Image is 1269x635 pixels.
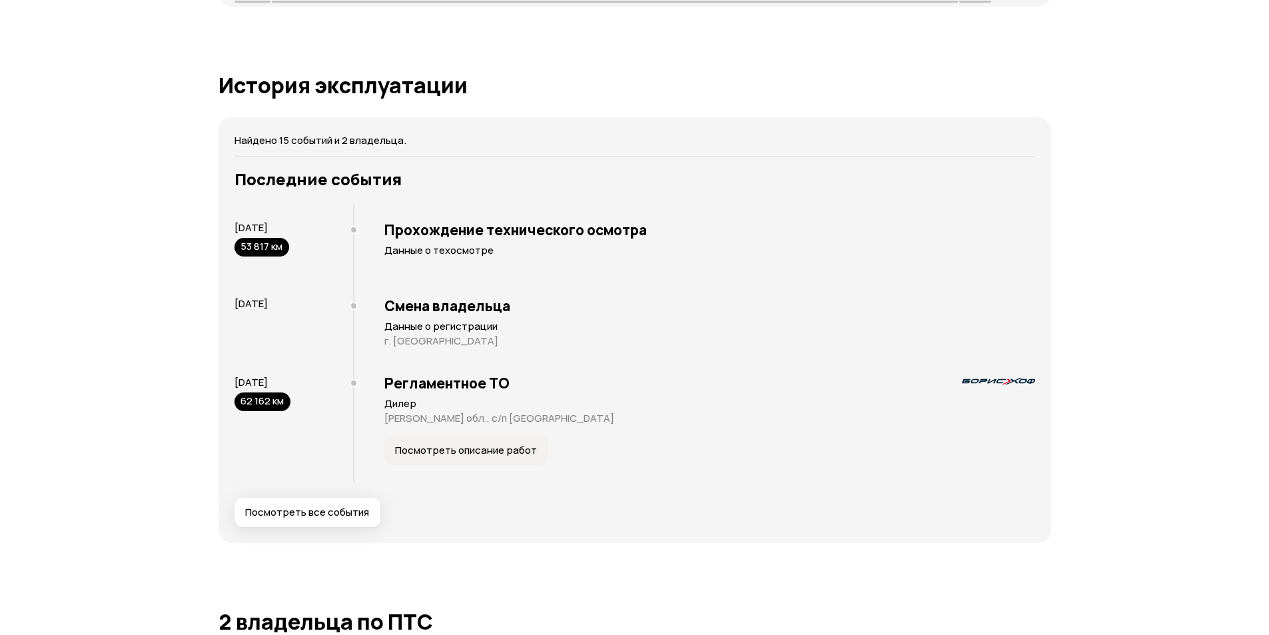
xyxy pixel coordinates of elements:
h3: Смена владельца [384,297,1035,315]
p: Данные о техосмотре [384,244,1035,257]
h1: 2 владельца по ПТС [218,610,1051,634]
div: 62 162 км [234,392,290,411]
h3: Регламентное ТО [384,374,1035,392]
button: Посмотреть все события [234,498,380,527]
img: logo [962,378,1035,384]
p: [PERSON_NAME] обл., с/п [GEOGRAPHIC_DATA] [384,412,1035,425]
p: Найдено 15 событий и 2 владельца. [234,133,1035,148]
h3: Последние события [234,170,1035,189]
h1: История эксплуатации [218,73,1051,97]
button: Посмотреть описание работ [384,436,548,465]
span: [DATE] [234,375,268,389]
span: [DATE] [234,297,268,311]
span: [DATE] [234,221,268,235]
span: Посмотреть все события [245,506,369,519]
p: г. [GEOGRAPHIC_DATA] [384,334,1035,348]
div: 53 817 км [234,238,289,257]
p: Данные о регистрации [384,320,1035,333]
p: Дилер [384,397,1035,410]
h3: Прохождение технического осмотра [384,221,1035,239]
span: Посмотреть описание работ [395,444,537,457]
